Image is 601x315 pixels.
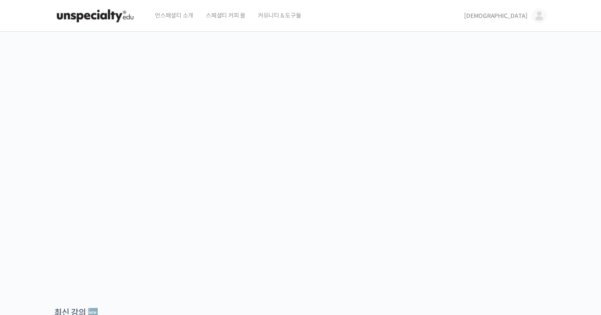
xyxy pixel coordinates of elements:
[8,174,593,185] p: 시간과 장소에 구애받지 않고, 검증된 커리큘럼으로
[8,128,593,170] p: [PERSON_NAME]을 다하는 당신을 위해, 최고와 함께 만든 커피 클래스
[464,12,528,20] span: [DEMOGRAPHIC_DATA]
